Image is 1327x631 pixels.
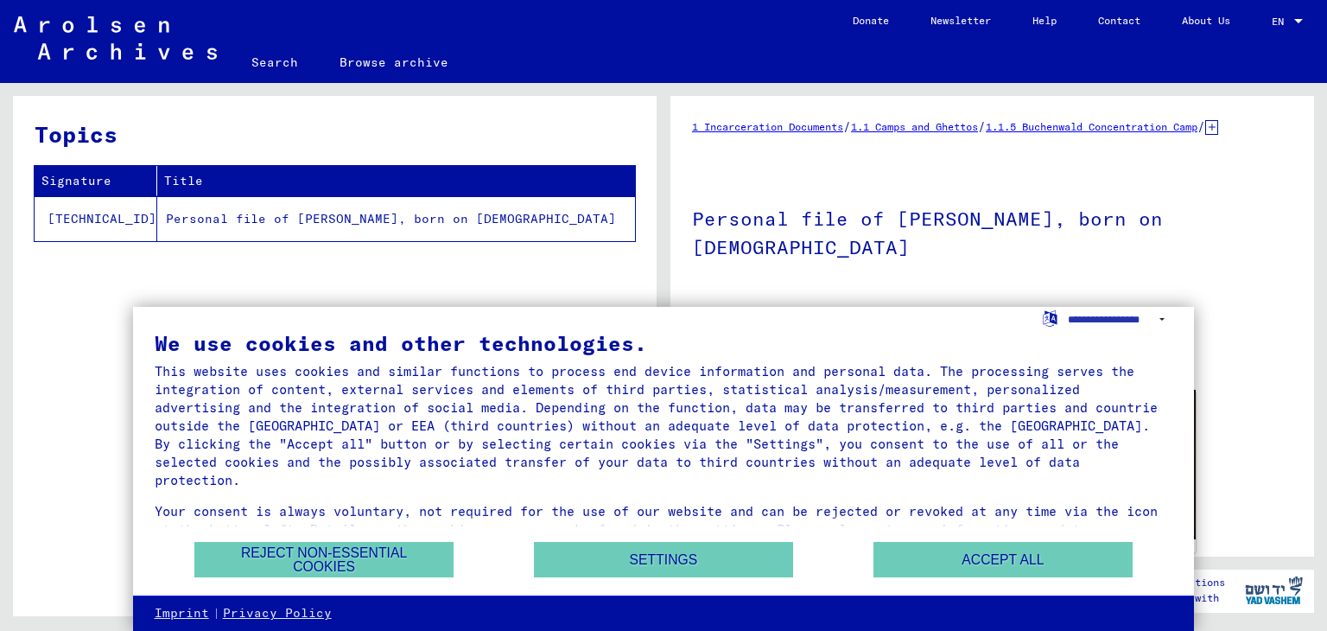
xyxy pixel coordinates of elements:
a: Privacy Policy [223,605,332,622]
img: yv_logo.png [1241,569,1306,612]
h3: Topics [35,118,634,151]
button: Reject non-essential cookies [194,542,454,577]
span: / [843,118,851,134]
a: Browse archive [319,41,469,83]
span: / [1197,118,1205,134]
a: 1 Incarceration Documents [692,120,843,133]
a: Imprint [155,605,209,622]
a: 1.1 Camps and Ghettos [851,120,978,133]
h1: Personal file of [PERSON_NAME], born on [DEMOGRAPHIC_DATA] [692,179,1292,284]
div: This website uses cookies and similar functions to process end device information and personal da... [155,362,1173,489]
a: 1.1.5 Buchenwald Concentration Camp [986,120,1197,133]
img: Arolsen_neg.svg [14,16,217,60]
button: Accept all [873,542,1133,577]
a: Search [231,41,319,83]
th: Signature [35,166,157,196]
div: We use cookies and other technologies. [155,333,1173,354]
td: Personal file of [PERSON_NAME], born on [DEMOGRAPHIC_DATA] [157,196,635,241]
div: Your consent is always voluntary, not required for the use of our website and can be rejected or ... [155,502,1173,557]
span: EN [1272,16,1291,28]
td: [TECHNICAL_ID] [35,196,157,241]
th: Title [157,166,635,196]
span: / [978,118,986,134]
button: Settings [534,542,793,577]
